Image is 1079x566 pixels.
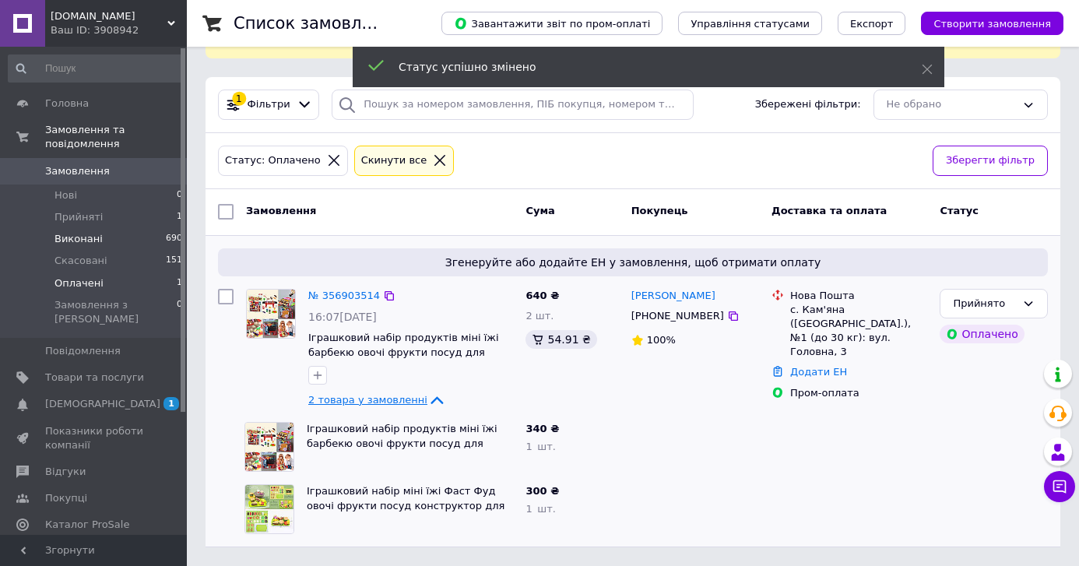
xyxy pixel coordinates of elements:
span: Cума [525,205,554,216]
a: Іграшковий набір продуктів міні їжі барбекю овочі фрукти посуд для ляльок [307,423,497,463]
a: № 356903514 [308,290,380,301]
span: Замовлення з [PERSON_NAME] [54,298,177,326]
span: 1 [177,276,182,290]
div: Пром-оплата [790,386,927,400]
span: Виконані [54,232,103,246]
span: 151 [166,254,182,268]
span: Показники роботи компанії [45,424,144,452]
button: Завантажити звіт по пром-оплаті [441,12,663,35]
a: 2 товара у замовленні [308,394,446,406]
span: 2 шт. [525,310,554,322]
div: [PHONE_NUMBER] [628,306,727,326]
span: 1 шт. [525,503,555,515]
span: 640 ₴ [525,290,559,301]
span: Прийняті [54,210,103,224]
button: Експорт [838,12,906,35]
div: Cкинути все [358,153,431,169]
span: Каталог ProSale [45,518,129,532]
span: 2 товара у замовленні [308,394,427,406]
span: Повідомлення [45,344,121,358]
button: Чат з покупцем [1044,471,1075,502]
a: Іграшковий набір продуктів міні їжі барбекю овочі фрукти посуд для ляльок [308,332,499,372]
a: Створити замовлення [905,17,1063,29]
span: Зберегти фільтр [946,153,1035,169]
img: Фото товару [245,423,293,471]
img: Фото товару [245,485,293,533]
span: Згенеруйте або додайте ЕН у замовлення, щоб отримати оплату [224,255,1042,270]
span: 1 шт. [525,441,555,452]
span: Створити замовлення [933,18,1051,30]
a: Іграшковий набір міні їжі Фаст Фуд овочі фрукти посуд конструктор для ляльок на підносі 9 шт [307,485,504,526]
span: Замовлення та повідомлення [45,123,187,151]
div: с. Кам'яна ([GEOGRAPHIC_DATA].), №1 (до 30 кг): вул. Головна, 3 [790,303,927,360]
span: 16:07[DATE] [308,311,377,323]
span: Відгуки [45,465,86,479]
input: Пошук [8,54,184,83]
span: 0 [177,298,182,326]
div: Нова Пошта [790,289,927,303]
span: Головна [45,97,89,111]
span: Управління статусами [691,18,810,30]
span: Доставка та оплата [771,205,887,216]
div: Прийнято [953,296,1016,312]
div: Не обрано [887,97,1016,113]
div: Ваш ID: 3908942 [51,23,187,37]
a: Додати ЕН [790,366,847,378]
span: Експорт [850,18,894,30]
span: 100% [647,334,676,346]
span: Оплачені [54,276,104,290]
span: Скасовані [54,254,107,268]
span: Нові [54,188,77,202]
span: Статус [940,205,979,216]
div: 54.91 ₴ [525,330,596,349]
span: Покупець [631,205,688,216]
span: [DEMOGRAPHIC_DATA] [45,397,160,411]
button: Управління статусами [678,12,822,35]
div: Статус успішно змінено [399,59,883,75]
button: Створити замовлення [921,12,1063,35]
span: Завантажити звіт по пром-оплаті [454,16,650,30]
span: Покупці [45,491,87,505]
span: 300 ₴ [525,485,559,497]
div: Оплачено [940,325,1024,343]
span: Товари та послуги [45,371,144,385]
span: 690 [166,232,182,246]
span: Замовлення [45,164,110,178]
input: Пошук за номером замовлення, ПІБ покупця, номером телефону, Email, номером накладної [332,90,694,120]
a: [PERSON_NAME] [631,289,715,304]
button: Зберегти фільтр [933,146,1048,176]
span: Замовлення [246,205,316,216]
span: 0 [177,188,182,202]
span: Фільтри [248,97,290,112]
div: 1 [232,92,246,106]
h1: Список замовлень [234,14,392,33]
img: Фото товару [247,290,295,338]
span: MOUSE.COM.UA [51,9,167,23]
span: 1 [177,210,182,224]
span: 1 [163,397,179,410]
span: Збережені фільтри: [755,97,861,112]
div: Статус: Оплачено [222,153,324,169]
a: Фото товару [246,289,296,339]
span: 340 ₴ [525,423,559,434]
